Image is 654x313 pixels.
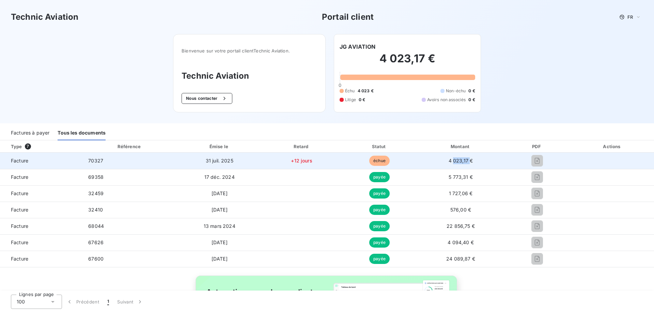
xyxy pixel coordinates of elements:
span: payée [369,237,390,248]
div: PDF [505,143,570,150]
span: Bienvenue sur votre portail client Technic Aviation . [182,48,317,53]
button: 1 [103,295,113,309]
span: échue [369,156,390,166]
span: Facture [5,157,77,164]
span: 4 094,40 € [448,239,474,245]
span: payée [369,172,390,182]
span: Facture [5,223,77,230]
span: payée [369,188,390,199]
span: 67626 [88,239,104,245]
span: payée [369,254,390,264]
div: Retard [264,143,340,150]
span: 69358 [88,174,104,180]
span: 67600 [88,256,104,262]
span: Non-échu [446,88,466,94]
span: 100 [17,298,25,305]
span: 7 [25,143,31,150]
span: [DATE] [212,190,228,196]
span: 24 089,87 € [446,256,475,262]
span: +12 jours [291,158,312,163]
div: Émise le [178,143,261,150]
span: Facture [5,190,77,197]
div: Actions [572,143,653,150]
h3: Technic Aviation [11,11,78,23]
h3: Technic Aviation [182,70,317,82]
h2: 4 023,17 € [340,52,475,72]
div: Statut [342,143,417,150]
span: payée [369,205,390,215]
h6: JG AVIATION [340,43,376,51]
span: FR [627,14,633,20]
span: 22 856,75 € [447,223,475,229]
span: 32410 [88,207,103,213]
span: 68044 [88,223,104,229]
span: 31 juil. 2025 [206,158,233,163]
h3: Portail client [322,11,374,23]
button: Nous contacter [182,93,232,104]
span: [DATE] [212,256,228,262]
span: Facture [5,174,77,181]
span: 4 023 € [358,88,374,94]
span: 4 023,17 € [449,158,473,163]
span: [DATE] [212,239,228,245]
span: 13 mars 2024 [204,223,235,229]
button: Précédent [62,295,103,309]
span: 17 déc. 2024 [204,174,235,180]
div: Référence [118,144,141,149]
button: Suivant [113,295,147,309]
span: 0 [339,82,341,88]
span: 0 € [359,97,365,103]
div: Factures à payer [11,126,49,140]
div: Type [7,143,81,150]
span: 32459 [88,190,104,196]
span: 576,00 € [450,207,471,213]
div: Montant [419,143,502,150]
span: 0 € [468,88,475,94]
span: 5 773,31 € [449,174,473,180]
span: Échu [345,88,355,94]
div: Tous les documents [58,126,106,140]
span: 0 € [468,97,475,103]
span: 1 [107,298,109,305]
span: Facture [5,239,77,246]
span: Facture [5,255,77,262]
span: Facture [5,206,77,213]
span: 70327 [88,158,103,163]
span: payée [369,221,390,231]
span: Avoirs non associés [427,97,466,103]
span: 1 727,06 € [449,190,473,196]
span: [DATE] [212,207,228,213]
span: Litige [345,97,356,103]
